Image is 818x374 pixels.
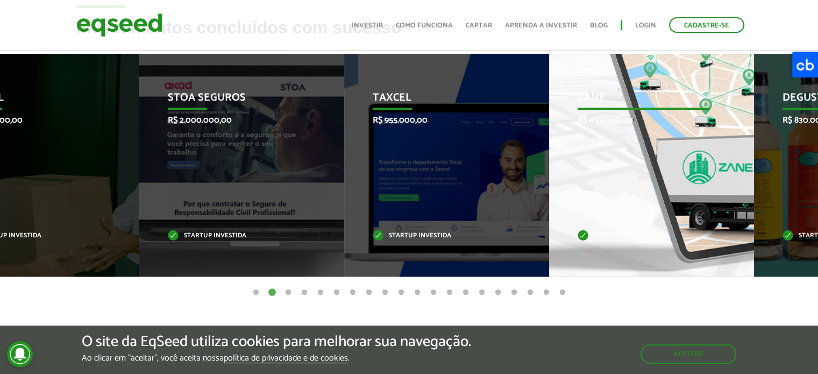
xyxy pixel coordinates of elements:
button: 7 of 20 [347,287,358,298]
a: Captar [466,22,492,29]
p: Ao clicar em "aceitar", você aceita nossa . [82,353,471,363]
button: 10 of 20 [396,287,407,298]
button: 15 of 20 [476,287,487,298]
img: EqSeed [76,11,162,39]
p: R$ 2.000.000,00 [168,115,300,125]
button: 11 of 20 [412,287,423,298]
button: 17 of 20 [509,287,520,298]
button: 13 of 20 [444,287,455,298]
button: 4 of 20 [299,287,310,298]
p: Startup investida [578,233,710,239]
button: 5 of 20 [315,287,326,298]
p: Taxcel [373,91,505,110]
button: 1 of 20 [251,287,261,298]
p: R$ 955.000,00 [373,115,505,125]
button: Aceitar [641,344,736,364]
p: Startup investida [373,233,505,239]
button: 14 of 20 [460,287,471,298]
h5: O site da EqSeed utiliza cookies para melhorar sua navegação. [82,334,471,350]
a: Como funciona [396,22,453,29]
button: 3 of 20 [283,287,294,298]
p: Startup investida [168,233,300,239]
button: 6 of 20 [331,287,342,298]
a: Cadastre-se [669,17,744,33]
button: 19 of 20 [541,287,552,298]
a: Blog [590,22,608,29]
a: política de privacidade e de cookies [224,354,348,363]
button: 12 of 20 [428,287,439,298]
p: Zane [578,91,710,110]
p: STOA Seguros [168,91,300,110]
button: 20 of 20 [557,287,568,298]
p: R$ 455.000,00 [578,115,710,125]
a: Aprenda a investir [505,22,577,29]
button: 9 of 20 [380,287,390,298]
a: Investir [352,22,383,29]
a: Login [635,22,656,29]
button: 16 of 20 [493,287,503,298]
button: 18 of 20 [525,287,536,298]
button: 2 of 20 [267,287,278,298]
button: 8 of 20 [364,287,374,298]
